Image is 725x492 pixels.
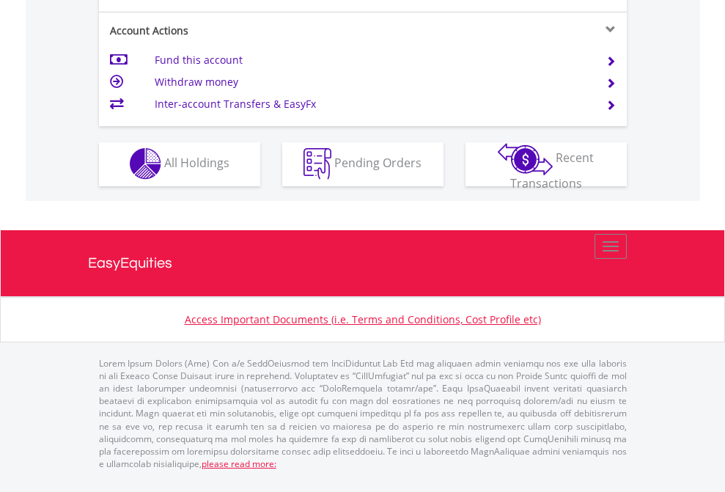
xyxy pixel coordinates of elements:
[303,148,331,180] img: pending_instructions-wht.png
[498,143,553,175] img: transactions-zar-wht.png
[164,155,229,171] span: All Holdings
[88,230,638,296] a: EasyEquities
[99,357,627,470] p: Lorem Ipsum Dolors (Ame) Con a/e SeddOeiusmod tem InciDiduntut Lab Etd mag aliquaen admin veniamq...
[185,312,541,326] a: Access Important Documents (i.e. Terms and Conditions, Cost Profile etc)
[155,71,588,93] td: Withdraw money
[99,23,363,38] div: Account Actions
[334,155,422,171] span: Pending Orders
[155,93,588,115] td: Inter-account Transfers & EasyFx
[510,150,595,191] span: Recent Transactions
[282,142,444,186] button: Pending Orders
[99,142,260,186] button: All Holdings
[465,142,627,186] button: Recent Transactions
[202,458,276,470] a: please read more:
[155,49,588,71] td: Fund this account
[130,148,161,180] img: holdings-wht.png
